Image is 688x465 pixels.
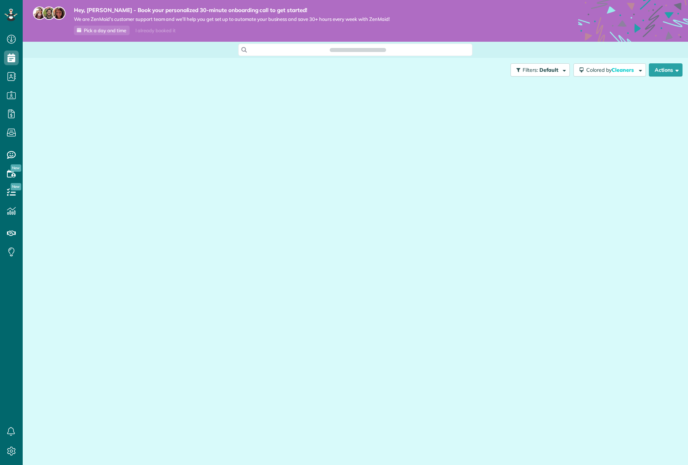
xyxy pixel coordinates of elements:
[52,7,66,20] img: michelle-19f622bdf1676172e81f8f8fba1fb50e276960ebfe0243fe18214015130c80e4.jpg
[573,63,646,77] button: Colored byCleaners
[131,26,180,35] div: I already booked it
[74,7,390,14] strong: Hey, [PERSON_NAME] - Book your personalized 30-minute onboarding call to get started!
[507,63,570,77] a: Filters: Default
[33,7,46,20] img: maria-72a9807cf96188c08ef61303f053569d2e2a8a1cde33d635c8a3ac13582a053d.jpg
[511,63,570,77] button: Filters: Default
[74,26,130,35] a: Pick a day and time
[612,67,635,73] span: Cleaners
[11,183,21,190] span: New
[337,46,378,53] span: Search ZenMaid…
[84,27,126,33] span: Pick a day and time
[11,164,21,172] span: New
[586,67,636,73] span: Colored by
[42,7,56,20] img: jorge-587dff0eeaa6aab1f244e6dc62b8924c3b6ad411094392a53c71c6c4a576187d.jpg
[74,16,390,22] span: We are ZenMaid’s customer support team and we’ll help you get set up to automate your business an...
[649,63,683,77] button: Actions
[523,67,538,73] span: Filters:
[539,67,559,73] span: Default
